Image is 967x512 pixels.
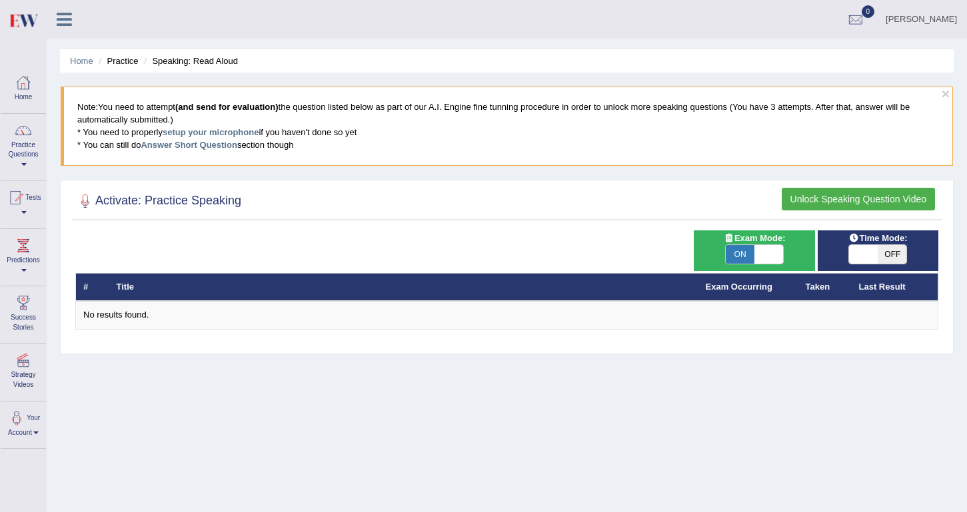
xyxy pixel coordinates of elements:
th: Taken [798,273,852,301]
a: Answer Short Question [141,140,237,150]
span: Time Mode: [843,231,912,245]
th: Last Result [852,273,938,301]
a: Strategy Videos [1,344,46,396]
div: No results found. [83,309,930,322]
a: Success Stories [1,286,46,339]
a: Practice Questions [1,114,46,176]
li: Practice [95,55,138,67]
a: Tests [1,181,46,224]
h2: Activate: Practice Speaking [75,191,241,211]
span: Exam Mode: [718,231,790,245]
a: Home [70,56,93,66]
a: Exam Occurring [706,282,772,292]
span: 0 [862,5,875,18]
a: setup your microphone [163,127,259,137]
span: ON [726,245,754,264]
a: Predictions [1,229,46,282]
th: Title [109,273,698,301]
div: Show exams occurring in exams [694,230,814,271]
th: # [76,273,109,301]
a: Home [1,66,46,109]
a: Your Account [1,401,46,445]
span: OFF [878,245,906,264]
blockquote: You need to attempt the question listed below as part of our A.I. Engine fine tunning procedure i... [61,87,953,165]
li: Speaking: Read Aloud [141,55,238,67]
span: Note: [77,102,98,112]
b: (and send for evaluation) [175,102,279,112]
button: Unlock Speaking Question Video [782,188,935,210]
button: × [942,87,950,101]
